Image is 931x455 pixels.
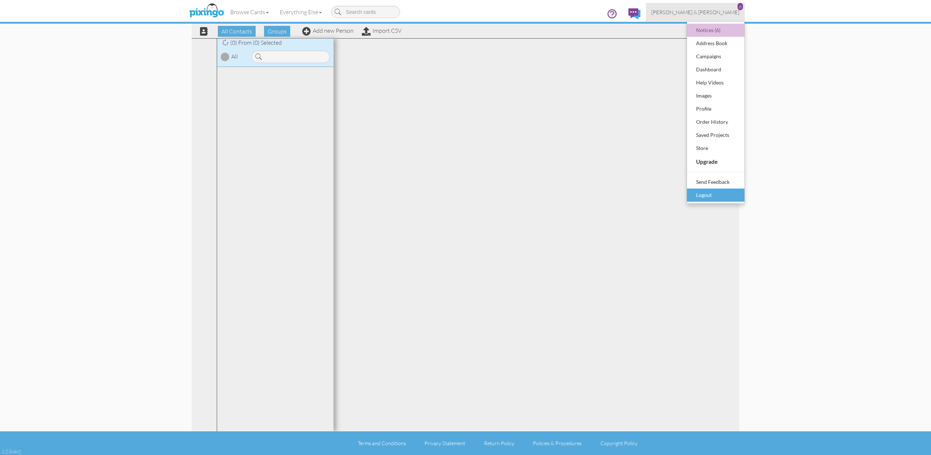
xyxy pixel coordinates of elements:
[694,64,737,75] div: Dashboard
[331,6,400,18] input: Search cards
[2,448,21,455] div: 2.2.0-462
[600,440,638,446] a: Copyright Policy
[694,51,737,62] div: Campaigns
[646,3,745,21] a: [PERSON_NAME] & [PERSON_NAME] 6
[694,25,737,36] div: Notices (6)
[687,155,744,169] a: Upgrade
[694,177,737,187] div: Send Feedback
[687,50,744,63] a: Campaigns
[687,128,744,142] a: Saved Projects
[687,89,744,102] a: Images
[687,115,744,128] a: Order History
[218,26,256,37] span: All Contacts
[484,440,514,446] a: Return Policy
[274,3,327,21] a: Everything Else
[687,24,744,37] a: Notices (6)
[533,440,582,446] a: Policies & Procedures
[694,143,737,154] div: Store
[687,102,744,115] a: Profile
[217,39,333,47] div: (0) From
[264,26,290,37] span: Groups
[231,52,238,61] div: All
[628,8,640,19] img: comments.svg
[694,130,737,141] div: Saved Projects
[687,76,744,89] a: Help Videos
[687,37,744,50] a: Address Book
[187,2,226,20] img: pixingo logo
[687,142,744,155] a: Store
[687,175,744,189] a: Send Feedback
[651,9,739,15] span: [PERSON_NAME] & [PERSON_NAME]
[694,77,737,88] div: Help Videos
[694,103,737,114] div: Profile
[738,3,743,10] div: 6
[424,440,465,446] a: Privacy Statement
[694,190,737,201] div: Logout
[225,3,274,21] a: Browse Cards
[362,27,401,34] a: Import CSV
[694,156,737,167] div: Upgrade
[694,90,737,101] div: Images
[302,27,353,34] a: Add new Person
[253,39,282,46] span: (0) Selected
[694,116,737,127] div: Order History
[694,38,737,49] div: Address Book
[687,63,744,76] a: Dashboard
[358,440,406,446] a: Terms and Conditions
[687,189,744,202] a: Logout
